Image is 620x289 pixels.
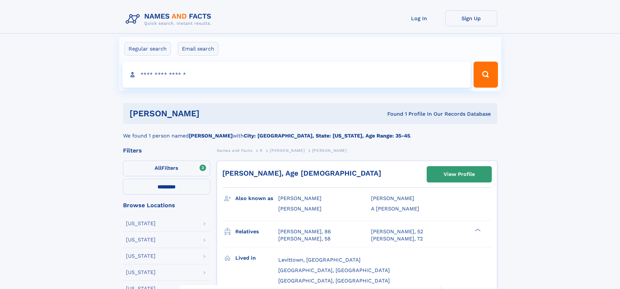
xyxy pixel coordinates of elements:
[260,146,263,154] a: R
[278,195,322,201] span: [PERSON_NAME]
[427,166,491,182] a: View Profile
[278,235,331,242] a: [PERSON_NAME], 58
[123,124,497,140] div: We found 1 person named with .
[270,146,305,154] a: [PERSON_NAME]
[222,169,381,177] a: [PERSON_NAME], Age [DEMOGRAPHIC_DATA]
[278,228,331,235] a: [PERSON_NAME], 86
[371,206,419,212] span: A [PERSON_NAME]
[189,133,233,139] b: [PERSON_NAME]
[217,146,253,154] a: Names and Facts
[235,253,278,264] h3: Lived in
[124,42,171,56] label: Regular search
[178,42,218,56] label: Email search
[235,193,278,204] h3: Also known as
[278,278,390,284] span: [GEOGRAPHIC_DATA], [GEOGRAPHIC_DATA]
[123,161,210,176] label: Filters
[278,206,322,212] span: [PERSON_NAME]
[293,110,491,118] div: Found 1 Profile In Our Records Database
[270,148,305,153] span: [PERSON_NAME]
[260,148,263,153] span: R
[445,10,497,26] a: Sign Up
[122,62,471,88] input: search input
[371,195,414,201] span: [PERSON_NAME]
[123,202,210,208] div: Browse Locations
[371,235,423,242] a: [PERSON_NAME], 72
[126,221,156,226] div: [US_STATE]
[473,228,481,232] div: ❯
[474,62,498,88] button: Search Button
[123,148,210,153] div: Filters
[278,257,361,263] span: Levittown, [GEOGRAPHIC_DATA]
[371,228,423,235] a: [PERSON_NAME], 52
[126,237,156,242] div: [US_STATE]
[126,253,156,259] div: [US_STATE]
[393,10,445,26] a: Log In
[244,133,410,139] b: City: [GEOGRAPHIC_DATA], State: [US_STATE], Age Range: 35-45
[444,167,475,182] div: View Profile
[130,109,294,118] h1: [PERSON_NAME]
[123,10,217,28] img: Logo Names and Facts
[235,226,278,237] h3: Relatives
[278,267,390,273] span: [GEOGRAPHIC_DATA], [GEOGRAPHIC_DATA]
[155,165,161,171] span: All
[312,148,347,153] span: [PERSON_NAME]
[126,270,156,275] div: [US_STATE]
